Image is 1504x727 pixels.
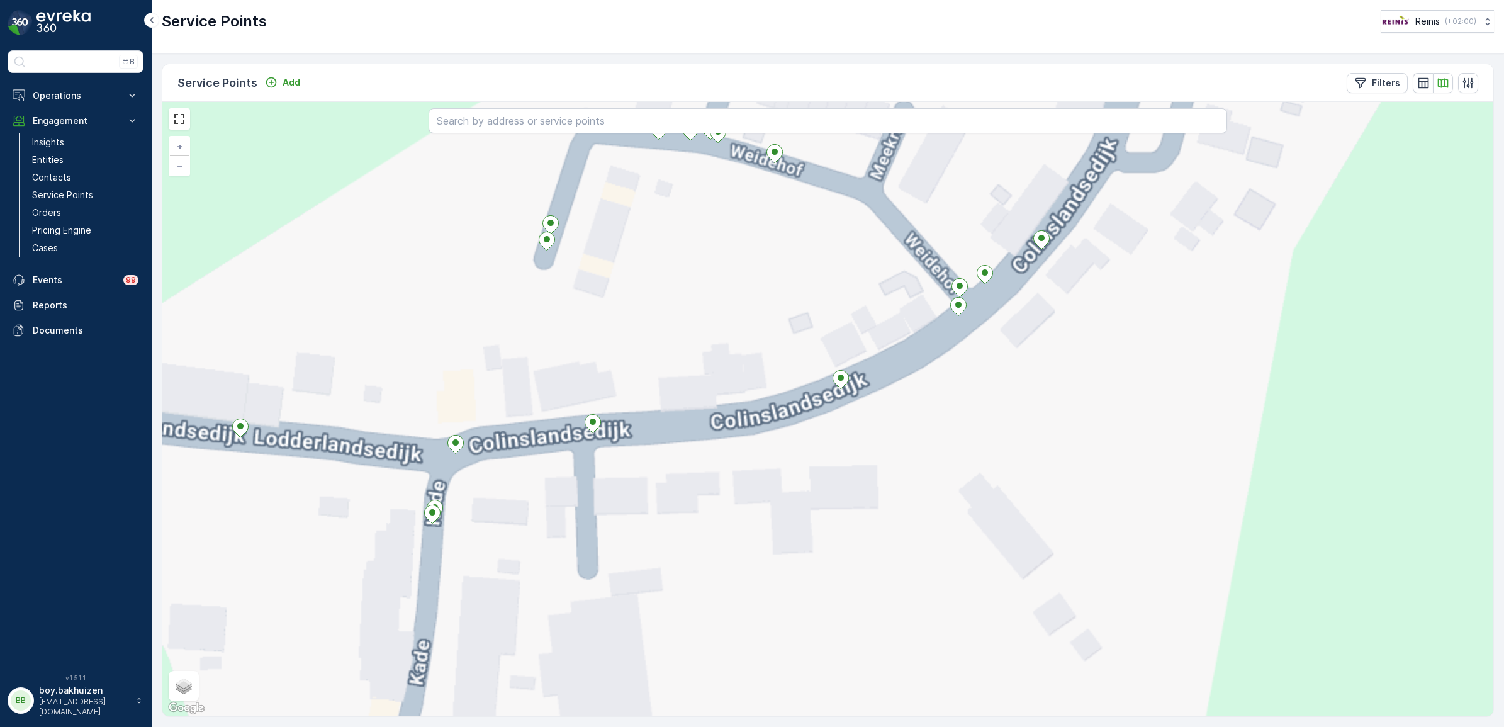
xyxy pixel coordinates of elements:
p: Filters [1372,77,1400,89]
span: + [177,141,182,152]
p: Orders [32,206,61,219]
div: BB [11,690,31,711]
a: Orders [27,204,143,222]
p: Entities [32,154,64,166]
a: Cases [27,239,143,257]
button: Engagement [8,108,143,133]
a: Entities [27,151,143,169]
span: v 1.51.1 [8,674,143,682]
p: ( +02:00 ) [1445,16,1476,26]
a: Reports [8,293,143,318]
a: Contacts [27,169,143,186]
p: Events [33,274,116,286]
button: BBboy.bakhuizen[EMAIL_ADDRESS][DOMAIN_NAME] [8,684,143,717]
p: Cases [32,242,58,254]
input: Search by address or service points [429,108,1227,133]
a: Layers [170,672,198,700]
a: Open this area in Google Maps (opens a new window) [166,700,207,716]
button: Operations [8,83,143,108]
a: Pricing Engine [27,222,143,239]
button: Reinis(+02:00) [1381,10,1494,33]
p: Service Points [162,11,267,31]
p: Add [283,76,300,89]
p: Reinis [1415,15,1440,28]
p: Insights [32,136,64,149]
p: Operations [33,89,118,102]
p: Contacts [32,171,71,184]
a: Zoom Out [170,156,189,175]
p: Reports [33,299,138,312]
p: Service Points [177,74,257,92]
p: [EMAIL_ADDRESS][DOMAIN_NAME] [39,697,130,717]
img: Google [166,700,207,716]
a: Insights [27,133,143,151]
button: Add [260,75,305,90]
img: Reinis-Logo-Vrijstaand_Tekengebied-1-copy2_aBO4n7j.png [1381,14,1410,28]
p: boy.bakhuizen [39,684,130,697]
span: − [177,160,183,171]
img: logo [8,10,33,35]
p: 99 [126,275,136,285]
p: ⌘B [122,57,135,67]
img: logo_dark-DEwI_e13.png [36,10,91,35]
a: View Fullscreen [170,110,189,128]
a: Service Points [27,186,143,204]
button: Filters [1347,73,1408,93]
p: Documents [33,324,138,337]
a: Events99 [8,268,143,293]
a: Documents [8,318,143,343]
a: Zoom In [170,137,189,156]
p: Service Points [32,189,93,201]
p: Pricing Engine [32,224,91,237]
p: Engagement [33,115,118,127]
